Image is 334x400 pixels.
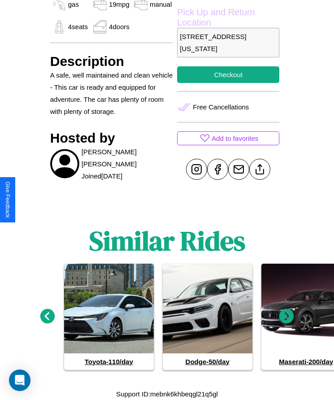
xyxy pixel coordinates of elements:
[163,353,252,370] h4: Dodge - 50 /day
[177,66,279,83] button: Checkout
[68,21,88,33] p: 4 seats
[9,370,30,391] div: Open Intercom Messenger
[50,130,173,146] h3: Hosted by
[177,7,279,28] label: Pick Up and Return Location
[177,28,279,57] p: [STREET_ADDRESS][US_STATE]
[163,264,252,370] a: Dodge-50/day
[50,54,173,69] h3: Description
[64,264,154,370] a: Toyota-110/day
[89,222,245,259] h1: Similar Rides
[4,182,11,218] div: Give Feedback
[64,353,154,370] h4: Toyota - 110 /day
[82,146,173,170] p: [PERSON_NAME] [PERSON_NAME]
[109,21,130,33] p: 4 doors
[91,20,109,34] img: gas
[82,170,122,182] p: Joined [DATE]
[116,388,218,400] p: Support ID: mebnk6khbeqgl21q5gl
[50,69,173,117] p: A safe, well maintained and clean vehicle - This car is ready and equipped for adventure. The car...
[177,131,279,145] button: Add to favorites
[193,101,249,113] p: Free Cancellations
[212,132,258,144] p: Add to favorites
[50,20,68,34] img: gas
